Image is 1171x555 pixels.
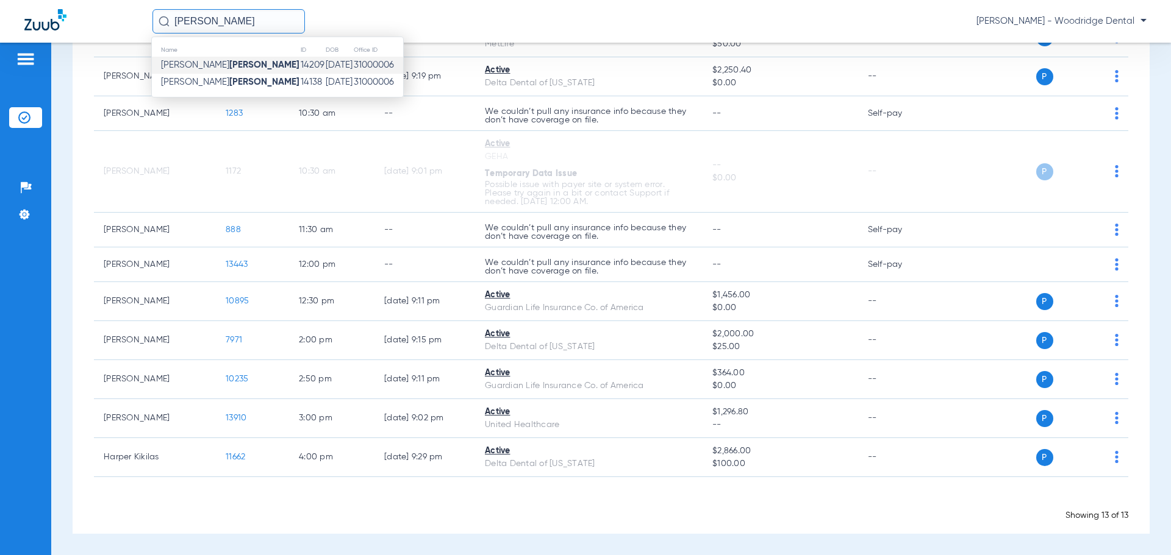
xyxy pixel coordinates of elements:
span: 888 [226,225,241,234]
span: -- [712,419,848,431]
span: [PERSON_NAME] [161,77,299,87]
span: $0.00 [712,77,848,90]
p: Possible issue with payer site or system error. Please try again in a bit or contact Support if n... [485,180,693,206]
th: DOB [325,43,353,57]
img: group-dot-blue.svg [1115,107,1119,119]
td: 10:30 AM [289,131,374,213]
td: [DATE] [325,74,353,91]
strong: [PERSON_NAME] [229,77,299,87]
th: Name [152,43,300,57]
td: -- [858,399,940,438]
span: 1283 [226,109,243,118]
img: Zuub Logo [24,9,66,30]
td: [PERSON_NAME] [94,213,216,247]
img: group-dot-blue.svg [1115,373,1119,385]
span: $2,000.00 [712,328,848,341]
div: Active [485,328,693,341]
img: group-dot-blue.svg [1115,70,1119,82]
td: [DATE] 9:02 PM [374,399,475,438]
span: $364.00 [712,367,848,380]
div: GEHA [485,150,693,163]
span: $25.00 [712,341,848,353]
img: group-dot-blue.svg [1115,451,1119,463]
td: [DATE] 9:19 PM [374,57,475,96]
span: 13910 [226,414,246,422]
span: 7971 [226,336,242,344]
span: $0.00 [712,302,848,314]
span: P [1036,332,1053,349]
td: 31000006 [353,57,403,74]
td: 31000006 [353,74,403,91]
td: 14209 [300,57,325,74]
span: $0.00 [712,380,848,392]
img: group-dot-blue.svg [1115,295,1119,307]
span: -- [712,109,722,118]
span: P [1036,371,1053,388]
td: -- [858,57,940,96]
span: P [1036,449,1053,466]
span: $2,866.00 [712,445,848,458]
div: Active [485,64,693,77]
td: Harper Kikilas [94,438,216,477]
img: group-dot-blue.svg [1115,224,1119,236]
div: Guardian Life Insurance Co. of America [485,380,693,392]
td: 12:30 PM [289,282,374,321]
td: -- [858,438,940,477]
td: 11:30 AM [289,213,374,247]
td: Self-pay [858,213,940,247]
td: [DATE] 9:11 PM [374,282,475,321]
span: -- [712,225,722,234]
td: -- [374,96,475,131]
div: United Healthcare [485,419,693,431]
span: 10235 [226,375,248,383]
div: Guardian Life Insurance Co. of America [485,302,693,314]
span: P [1036,68,1053,85]
img: hamburger-icon [16,52,35,66]
span: P [1036,163,1053,180]
p: We couldn’t pull any insurance info because they don’t have coverage on file. [485,258,693,275]
td: -- [858,321,940,360]
span: $0.00 [712,172,848,185]
th: ID [300,43,325,57]
span: Showing 13 of 13 [1065,511,1128,520]
td: [PERSON_NAME] [94,96,216,131]
strong: [PERSON_NAME] [229,60,299,69]
p: We couldn’t pull any insurance info because they don’t have coverage on file. [485,224,693,241]
span: 10895 [226,297,249,305]
input: Search for patients [152,9,305,34]
span: [PERSON_NAME] [161,60,299,69]
span: Temporary Data Issue [485,169,577,178]
div: Delta Dental of [US_STATE] [485,77,693,90]
td: 12:00 PM [289,247,374,282]
td: [DATE] 9:29 PM [374,438,475,477]
td: 3:00 PM [289,399,374,438]
div: Active [485,445,693,458]
td: [DATE] [325,57,353,74]
span: $2,250.40 [712,64,848,77]
div: Delta Dental of [US_STATE] [485,341,693,353]
td: -- [858,282,940,321]
td: [DATE] 9:11 PM [374,360,475,399]
img: group-dot-blue.svg [1115,258,1119,270]
div: Active [485,367,693,380]
span: $1,456.00 [712,289,848,302]
span: 13443 [226,260,248,269]
td: [PERSON_NAME] [94,399,216,438]
span: -- [712,260,722,269]
td: Self-pay [858,247,940,282]
td: [DATE] 9:01 PM [374,131,475,213]
img: Search Icon [159,16,170,27]
td: -- [858,360,940,399]
td: [PERSON_NAME] [94,247,216,282]
span: $50.00 [712,38,848,51]
td: [PERSON_NAME] [94,282,216,321]
div: Active [485,289,693,302]
p: We couldn’t pull any insurance info because they don’t have coverage on file. [485,107,693,124]
span: P [1036,293,1053,310]
img: group-dot-blue.svg [1115,412,1119,424]
td: Self-pay [858,96,940,131]
td: [PERSON_NAME] [94,321,216,360]
td: 4:00 PM [289,438,374,477]
span: 1172 [226,167,241,175]
td: [PERSON_NAME] [94,360,216,399]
